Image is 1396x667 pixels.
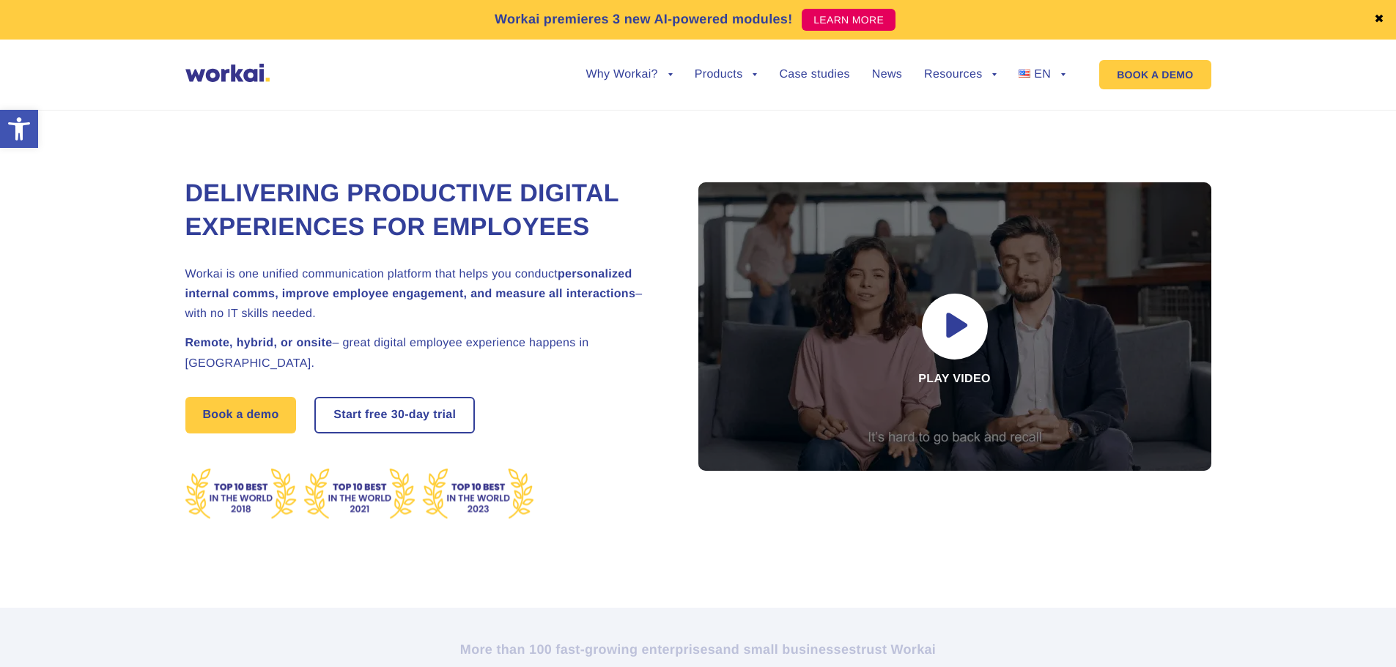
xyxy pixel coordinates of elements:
a: Start free30-daytrial [316,398,473,432]
a: Products [695,69,758,81]
span: EN [1034,68,1051,81]
h1: Delivering Productive Digital Experiences for Employees [185,177,662,245]
i: 30-day [391,409,430,421]
strong: Remote, hybrid, or onsite [185,337,333,349]
a: Case studies [779,69,849,81]
i: and small businesses [715,642,856,657]
h2: Workai is one unified communication platform that helps you conduct – with no IT skills needed. [185,264,662,324]
a: Why Workai? [586,69,672,81]
a: LEARN MORE [802,9,895,31]
a: ✖ [1374,14,1384,26]
a: Resources [924,69,997,81]
h2: – great digital employee experience happens in [GEOGRAPHIC_DATA]. [185,333,662,373]
div: Play video [698,182,1211,471]
a: News [872,69,902,81]
a: Book a demo [185,397,297,433]
h2: More than 100 fast-growing enterprises trust Workai [292,641,1105,658]
p: Workai premieres 3 new AI-powered modules! [495,10,793,29]
a: BOOK A DEMO [1099,60,1211,89]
